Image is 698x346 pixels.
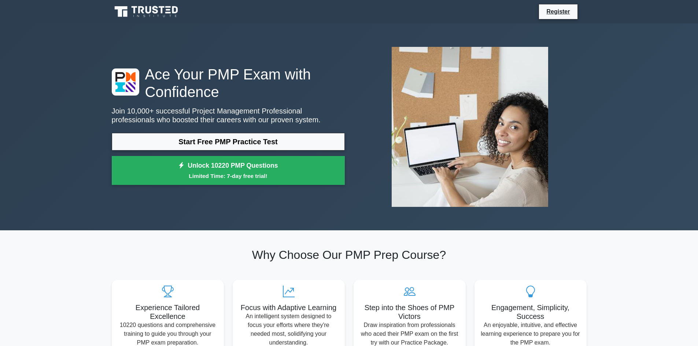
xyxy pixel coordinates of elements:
[112,156,345,185] a: Unlock 10220 PMP QuestionsLimited Time: 7-day free trial!
[542,7,574,16] a: Register
[480,303,581,321] h5: Engagement, Simplicity, Success
[239,303,339,312] h5: Focus with Adaptive Learning
[112,66,345,101] h1: Ace Your PMP Exam with Confidence
[112,248,587,262] h2: Why Choose Our PMP Prep Course?
[112,133,345,150] a: Start Free PMP Practice Test
[118,303,218,321] h5: Experience Tailored Excellence
[112,107,345,124] p: Join 10,000+ successful Project Management Professional professionals who boosted their careers w...
[359,303,460,321] h5: Step into the Shoes of PMP Victors
[121,172,336,180] small: Limited Time: 7-day free trial!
